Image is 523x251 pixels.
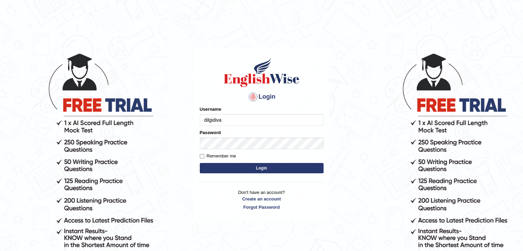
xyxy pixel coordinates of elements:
a: Create an account [200,196,324,202]
button: Login [200,163,324,173]
label: Username [200,106,221,112]
h4: Login [200,91,324,102]
input: Remember me [200,154,204,159]
img: Logo of English Wise sign in for intelligent practice with AI [222,57,301,88]
label: Password [200,129,221,136]
a: Forgot Password [200,204,324,210]
p: Don't have an account? [200,189,324,210]
label: Remember me [200,153,236,160]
